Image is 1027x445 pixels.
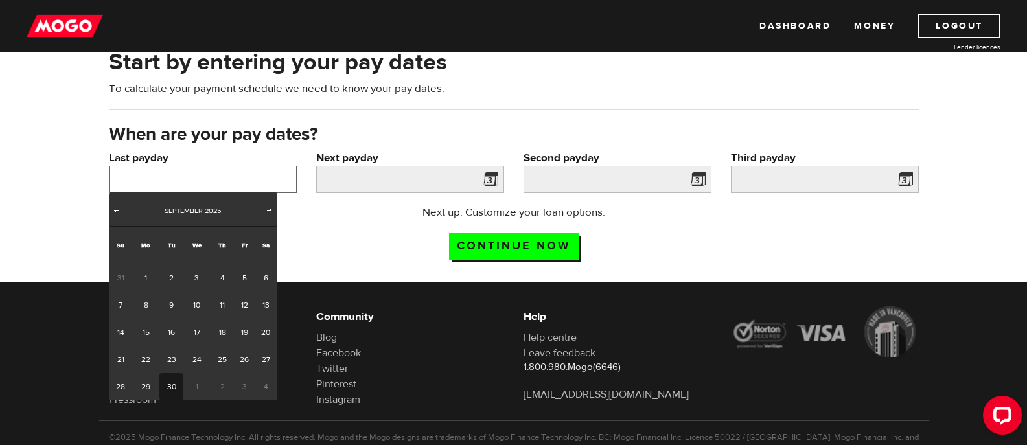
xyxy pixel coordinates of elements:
span: Wednesday [192,241,202,249]
span: 4 [255,373,277,400]
a: 21 [109,346,133,373]
a: 29 [133,373,159,400]
a: Facebook [316,347,361,359]
a: 12 [235,291,255,319]
a: Prev [110,205,123,218]
a: 19 [235,319,255,346]
p: Next up: Customize your loan options. [385,205,642,220]
input: Continue now [449,233,579,260]
a: 3 [183,264,210,291]
a: Twitter [316,362,348,375]
a: 13 [255,291,277,319]
span: Friday [242,241,248,249]
h2: Start by entering your pay dates [109,49,919,76]
a: Next [263,205,276,218]
a: Dashboard [759,14,831,38]
span: 3 [235,373,255,400]
a: Logout [918,14,1000,38]
a: Pressroom [109,393,156,406]
h6: Help [524,309,711,325]
span: Monday [141,241,150,249]
p: 1.800.980.Mogo(6646) [524,361,711,374]
span: 2025 [205,206,221,216]
a: Money [854,14,895,38]
a: 20 [255,319,277,346]
span: Sunday [117,241,124,249]
span: 1 [183,373,210,400]
a: 26 [235,346,255,373]
h3: When are your pay dates? [109,124,919,145]
span: Prev [111,205,121,215]
a: 18 [210,319,234,346]
label: Last payday [109,150,297,166]
a: 22 [133,346,159,373]
span: Saturday [262,241,270,249]
span: Next [264,205,275,215]
a: Help centre [524,331,577,344]
a: [EMAIL_ADDRESS][DOMAIN_NAME] [524,388,689,401]
span: Tuesday [168,241,176,249]
img: mogo_logo-11ee424be714fa7cbb0f0f49df9e16ec.png [27,14,103,38]
a: 30 [159,373,183,400]
a: 4 [210,264,234,291]
img: legal-icons-92a2ffecb4d32d839781d1b4e4802d7b.png [731,306,919,357]
iframe: LiveChat chat widget [973,391,1027,445]
span: 31 [109,264,133,291]
label: Third payday [731,150,919,166]
label: Second payday [524,150,711,166]
a: 9 [159,291,183,319]
a: 7 [109,291,133,319]
label: Next payday [316,150,504,166]
a: 27 [255,346,277,373]
a: Blog [316,331,337,344]
a: Instagram [316,393,360,406]
a: 6 [255,264,277,291]
span: Thursday [218,241,226,249]
a: 23 [159,346,183,373]
a: 24 [183,346,210,373]
a: 10 [183,291,210,319]
a: Leave feedback [524,347,595,359]
a: 25 [210,346,234,373]
h6: Community [316,309,504,325]
span: 2 [210,373,234,400]
a: 5 [235,264,255,291]
p: To calculate your payment schedule we need to know your pay dates. [109,81,919,97]
a: 1 [133,264,159,291]
span: September [165,206,203,216]
a: 2 [159,264,183,291]
a: 14 [109,319,133,346]
a: Lender licences [903,42,1000,52]
a: 17 [183,319,210,346]
a: 16 [159,319,183,346]
a: Pinterest [316,378,356,391]
a: 15 [133,319,159,346]
a: 11 [210,291,234,319]
a: 8 [133,291,159,319]
a: 28 [109,373,133,400]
